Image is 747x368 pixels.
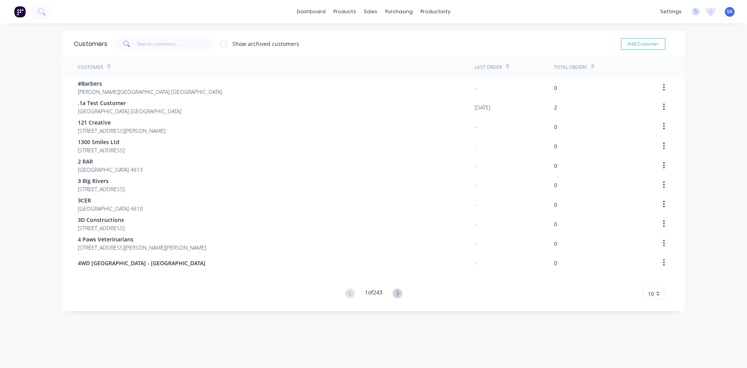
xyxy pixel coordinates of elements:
div: - [475,239,477,248]
div: productivity [417,6,454,18]
div: settings [656,6,686,18]
span: 3D Constructions [78,216,124,224]
div: Last Order [475,64,502,71]
div: 0 [554,181,557,189]
span: [GEOGRAPHIC_DATA] [GEOGRAPHIC_DATA] [78,107,181,115]
div: 0 [554,142,557,150]
span: [GEOGRAPHIC_DATA] 4813 [78,166,143,174]
div: - [475,201,477,209]
span: 3CER [78,196,143,204]
div: - [475,84,477,92]
div: Show archived customers [232,40,299,48]
div: 0 [554,201,557,209]
span: [STREET_ADDRESS] [78,185,124,193]
span: 3 Big Rivers [78,177,124,185]
span: [PERSON_NAME][GEOGRAPHIC_DATA] [GEOGRAPHIC_DATA] [78,88,222,96]
div: sales [360,6,381,18]
span: 4 Paws Veterinarians [78,235,206,243]
div: 0 [554,162,557,170]
div: Customers [74,39,107,49]
div: products [330,6,360,18]
div: [DATE] [475,103,490,111]
div: purchasing [381,6,417,18]
div: 1 of 243 [365,288,382,299]
div: - [475,142,477,150]
span: [STREET_ADDRESS][PERSON_NAME] [78,127,165,135]
span: [STREET_ADDRESS] [78,224,124,232]
span: 4WD [GEOGRAPHIC_DATA] - [GEOGRAPHIC_DATA] [78,259,205,267]
div: Total Orders [554,64,587,71]
div: 0 [554,84,557,92]
span: [STREET_ADDRESS][PERSON_NAME][PERSON_NAME] [78,243,206,252]
div: 0 [554,220,557,228]
div: 2 [554,103,557,111]
button: Add Customer [621,38,665,50]
div: Customer [78,64,103,71]
div: 0 [554,239,557,248]
div: - [475,220,477,228]
div: - [475,162,477,170]
span: #Barbers [78,79,222,88]
input: Search customers... [137,36,213,52]
div: - [475,181,477,189]
div: 0 [554,123,557,131]
a: dashboard [293,6,330,18]
img: Factory [14,6,26,18]
span: 1300 Smiles Ltd [78,138,124,146]
span: SK [727,8,733,15]
div: 0 [554,259,557,267]
div: - [475,123,477,131]
span: [STREET_ADDRESS] [78,146,124,154]
span: 10 [648,290,654,298]
span: [GEOGRAPHIC_DATA] 4810 [78,204,143,213]
div: - [475,259,477,267]
span: 121 Creative [78,118,165,127]
span: 2 RAR [78,157,143,166]
span: .1a Test Customer [78,99,181,107]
